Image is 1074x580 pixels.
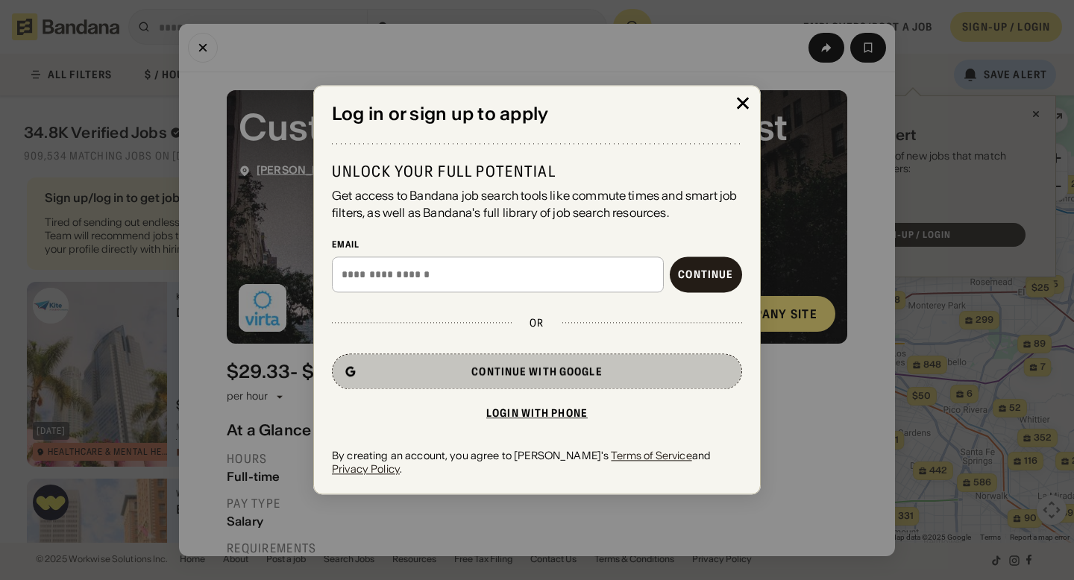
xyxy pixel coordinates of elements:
[332,104,742,125] div: Log in or sign up to apply
[678,269,733,280] div: Continue
[611,449,691,462] a: Terms of Service
[332,449,742,476] div: By creating an account, you agree to [PERSON_NAME]'s and .
[530,316,544,330] div: or
[332,462,400,476] a: Privacy Policy
[471,366,602,376] div: Continue with Google
[332,239,742,250] div: Email
[332,163,742,182] div: Unlock your full potential
[486,408,588,418] div: Login with phone
[332,188,742,221] div: Get access to Bandana job search tools like commute times and smart job filters, as well as Banda...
